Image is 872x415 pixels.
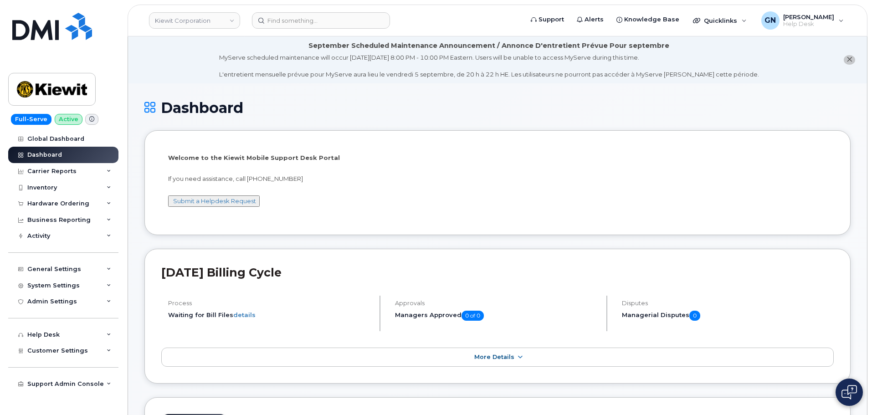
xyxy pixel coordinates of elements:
span: 0 [689,311,700,321]
img: Open chat [841,385,857,400]
h4: Disputes [622,300,834,307]
div: MyServe scheduled maintenance will occur [DATE][DATE] 8:00 PM - 10:00 PM Eastern. Users will be u... [219,53,759,79]
div: September Scheduled Maintenance Announcement / Annonce D'entretient Prévue Pour septembre [308,41,669,51]
button: close notification [844,55,855,65]
h4: Process [168,300,372,307]
a: Submit a Helpdesk Request [173,197,256,205]
p: If you need assistance, call [PHONE_NUMBER] [168,174,827,183]
h1: Dashboard [144,100,851,116]
a: details [233,311,256,318]
h5: Managerial Disputes [622,311,834,321]
li: Waiting for Bill Files [168,311,372,319]
h4: Approvals [395,300,599,307]
button: Submit a Helpdesk Request [168,195,260,207]
span: More Details [474,354,514,360]
p: Welcome to the Kiewit Mobile Support Desk Portal [168,154,827,162]
span: 0 of 0 [462,311,484,321]
h2: [DATE] Billing Cycle [161,266,834,279]
h5: Managers Approved [395,311,599,321]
